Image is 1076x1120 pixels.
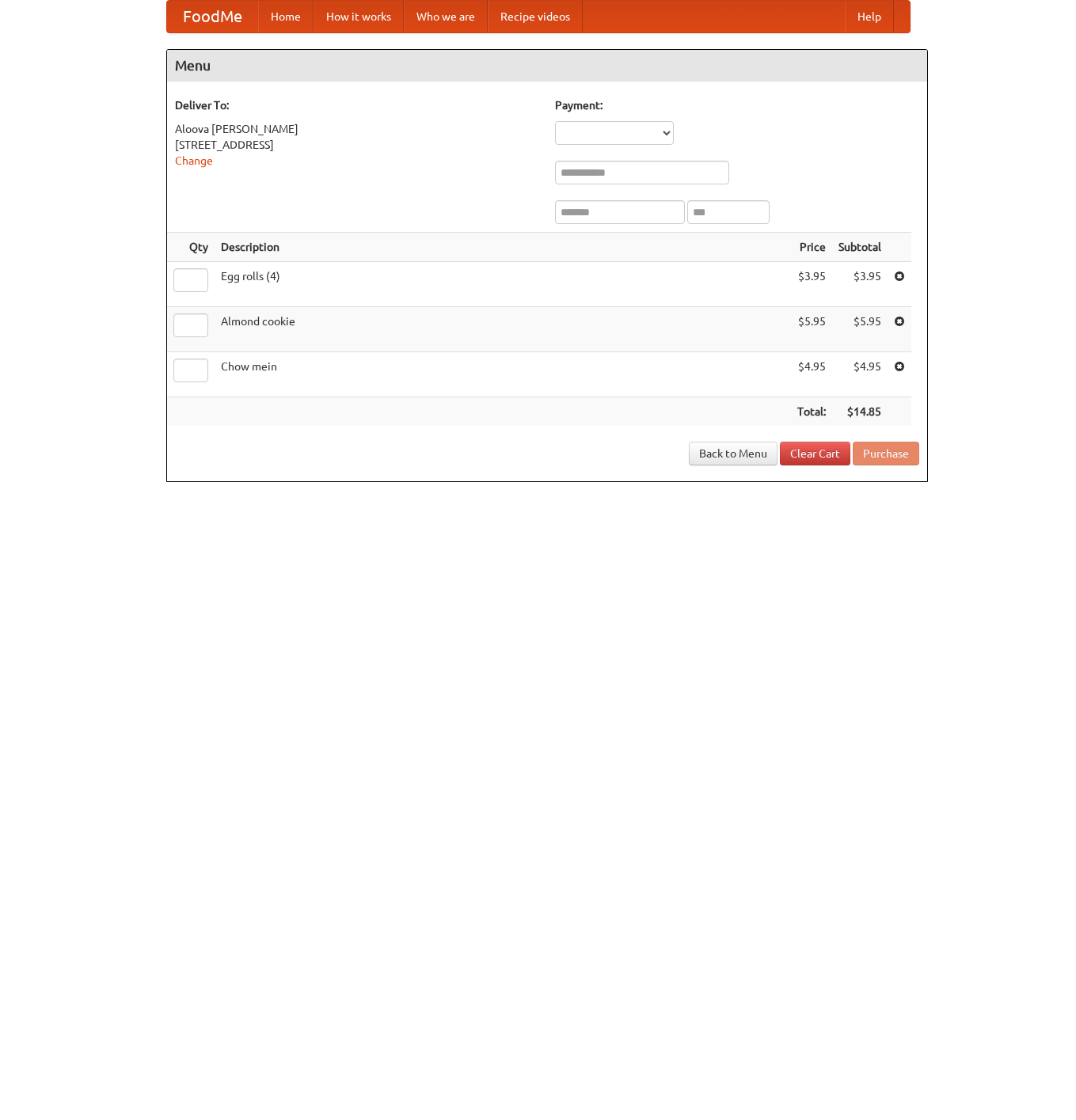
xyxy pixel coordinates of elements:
[832,262,888,307] td: $3.95
[215,233,791,262] th: Description
[555,97,919,113] h5: Payment:
[175,97,539,113] h5: Deliver To:
[780,442,850,465] a: Clear Cart
[832,307,888,352] td: $5.95
[167,1,258,32] a: FoodMe
[791,352,832,397] td: $4.95
[791,307,832,352] td: $5.95
[314,1,404,32] a: How it works
[791,262,832,307] td: $3.95
[175,121,539,137] div: Aloova [PERSON_NAME]
[488,1,583,32] a: Recipe videos
[167,50,927,82] h4: Menu
[215,307,791,352] td: Almond cookie
[791,397,832,427] th: Total:
[832,397,888,427] th: $14.85
[689,442,778,465] a: Back to Menu
[258,1,314,32] a: Home
[404,1,488,32] a: Who we are
[175,154,213,167] a: Change
[853,442,919,465] button: Purchase
[167,233,215,262] th: Qty
[215,352,791,397] td: Chow mein
[175,137,539,153] div: [STREET_ADDRESS]
[215,262,791,307] td: Egg rolls (4)
[845,1,894,32] a: Help
[791,233,832,262] th: Price
[832,352,888,397] td: $4.95
[832,233,888,262] th: Subtotal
